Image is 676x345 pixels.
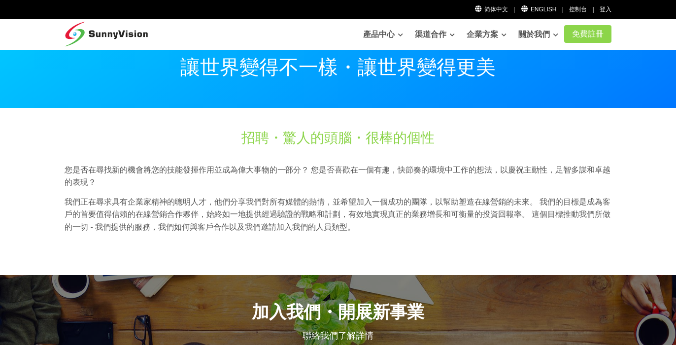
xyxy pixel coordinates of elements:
h2: 加入我們・開展新事業 [65,300,611,324]
a: 渠道合作 [415,25,455,44]
a: English [520,6,556,13]
p: 您是否在尋找新的機會將您的技能發揮作用並成為偉大事物的一部分？ 您是否喜歡在一個有趣，快節奏的環境中工作的想法，以慶祝主動性，足智多謀和卓越的表現？ [65,164,611,189]
a: 控制台 [569,6,587,13]
p: 聯絡我們了解詳情 [65,329,611,343]
li: | [593,5,594,14]
a: 登入 [600,6,611,13]
h1: 招聘・驚人的頭腦・很棒的個性 [174,128,502,147]
a: 简体中文 [474,6,508,13]
a: 免費註冊 [564,25,611,43]
a: 關於我們 [518,25,558,44]
a: 企業方案 [467,25,507,44]
a: 產品中心 [363,25,403,44]
p: 讓世界變得不一樣・讓世界變得更美 [65,57,611,77]
li: | [513,5,515,14]
p: 我們正在尋求具有企業家精神的聰明人才，他們分享我們對所有媒體的熱情，並希望加入一個成功的團隊，以幫助塑造在線營銷的未來。 我們的目標是成為客戶的首要值得信賴的在線營銷合作夥伴，始終如一地提供經過... [65,196,611,234]
li: | [562,5,564,14]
